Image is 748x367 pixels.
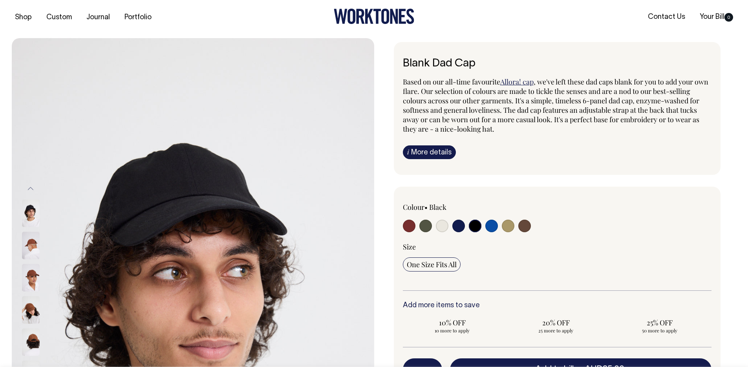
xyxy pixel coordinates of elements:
input: 10% OFF 10 more to apply [403,316,502,336]
a: Journal [83,11,113,24]
span: 0 [724,13,733,22]
span: One Size Fits All [407,260,457,269]
a: Your Bill0 [697,11,736,24]
span: i [407,148,409,156]
img: chocolate [22,232,40,259]
span: 50 more to apply [614,327,705,334]
span: , we've left these dad caps blank for you to add your own flare. Our selection of colours are mad... [403,77,708,134]
span: 20% OFF [510,318,602,327]
span: • [424,202,428,212]
a: Contact Us [645,11,688,24]
input: 25% OFF 50 more to apply [610,316,709,336]
img: chocolate [22,296,40,324]
span: 10 more to apply [407,327,498,334]
input: 20% OFF 25 more to apply [507,316,605,336]
a: iMore details [403,145,456,159]
label: Black [429,202,446,212]
div: Colour [403,202,527,212]
a: Custom [43,11,75,24]
input: One Size Fits All [403,257,461,272]
img: chocolate [22,328,40,356]
button: Previous [25,180,37,197]
span: 25 more to apply [510,327,602,334]
a: Allora! cap [500,77,534,86]
span: Based on our all-time favourite [403,77,500,86]
span: 10% OFF [407,318,498,327]
span: 25% OFF [614,318,705,327]
a: Shop [12,11,35,24]
h6: Blank Dad Cap [403,58,712,70]
a: Portfolio [121,11,155,24]
div: Size [403,242,712,251]
img: chocolate [22,264,40,292]
h6: Add more items to save [403,302,712,310]
img: black [22,200,40,227]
